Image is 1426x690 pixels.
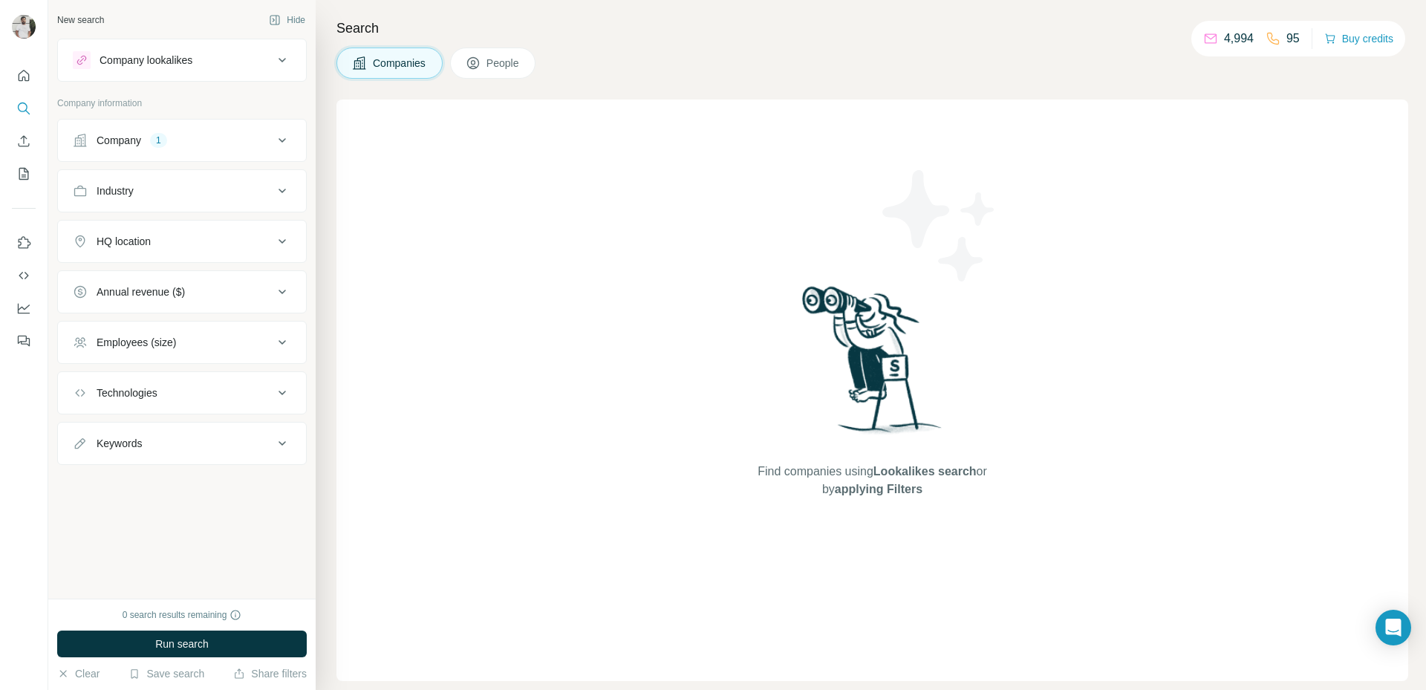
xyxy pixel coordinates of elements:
[873,159,1006,293] img: Surfe Illustration - Stars
[97,183,134,198] div: Industry
[795,282,950,448] img: Surfe Illustration - Woman searching with binoculars
[58,224,306,259] button: HQ location
[1375,610,1411,645] div: Open Intercom Messenger
[58,123,306,158] button: Company1
[123,608,242,622] div: 0 search results remaining
[58,173,306,209] button: Industry
[1324,28,1393,49] button: Buy credits
[12,230,36,256] button: Use Surfe on LinkedIn
[486,56,521,71] span: People
[12,128,36,154] button: Enrich CSV
[12,328,36,354] button: Feedback
[97,436,142,451] div: Keywords
[336,18,1408,39] h4: Search
[12,62,36,89] button: Quick start
[12,262,36,289] button: Use Surfe API
[753,463,991,498] span: Find companies using or by
[58,375,306,411] button: Technologies
[1224,30,1254,48] p: 4,994
[97,385,157,400] div: Technologies
[57,666,100,681] button: Clear
[97,234,151,249] div: HQ location
[12,295,36,322] button: Dashboard
[57,631,307,657] button: Run search
[97,335,176,350] div: Employees (size)
[150,134,167,147] div: 1
[57,97,307,110] p: Company information
[97,284,185,299] div: Annual revenue ($)
[57,13,104,27] div: New search
[835,483,922,495] span: applying Filters
[1286,30,1300,48] p: 95
[58,426,306,461] button: Keywords
[58,325,306,360] button: Employees (size)
[97,133,141,148] div: Company
[233,666,307,681] button: Share filters
[58,274,306,310] button: Annual revenue ($)
[373,56,427,71] span: Companies
[128,666,204,681] button: Save search
[873,465,977,478] span: Lookalikes search
[155,637,209,651] span: Run search
[12,15,36,39] img: Avatar
[12,160,36,187] button: My lists
[58,42,306,78] button: Company lookalikes
[12,95,36,122] button: Search
[100,53,192,68] div: Company lookalikes
[258,9,316,31] button: Hide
